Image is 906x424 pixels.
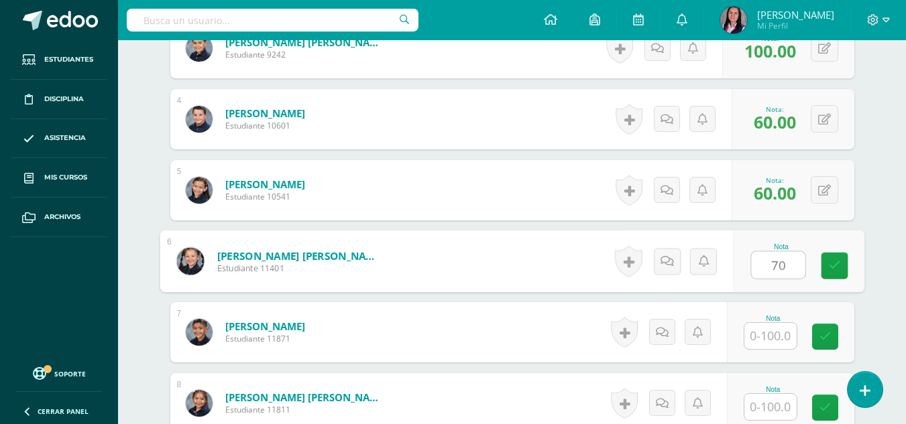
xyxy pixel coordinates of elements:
span: Soporte [54,369,86,378]
a: Archivos [11,198,107,237]
a: [PERSON_NAME] [225,178,305,191]
a: [PERSON_NAME] [PERSON_NAME] [217,249,382,263]
span: Mis cursos [44,172,87,183]
span: Estudiante 10601 [225,120,305,131]
span: Estudiante 11871 [225,333,305,344]
input: 0-100.0 [751,252,805,279]
span: Cerrar panel [38,407,89,416]
a: Mis cursos [11,158,107,198]
img: 7844551a217d339a4bfd1e4b7d755d8d.png [176,247,204,275]
span: Estudiante 10541 [225,191,305,202]
span: Mi Perfil [757,20,834,31]
input: 0-100.0 [744,323,797,349]
span: Archivos [44,212,80,222]
a: [PERSON_NAME] [PERSON_NAME] [225,36,386,49]
a: [PERSON_NAME] [225,107,305,120]
img: b78abc3a7e30c2e27c34f940e641ac98.png [186,106,213,133]
span: [PERSON_NAME] [757,8,834,21]
a: [PERSON_NAME] [225,320,305,333]
img: 43bc63591729c01509c5b57bdd8ec309.png [186,390,213,417]
a: [PERSON_NAME] [PERSON_NAME] [225,391,386,404]
img: c489a3071b893157167aa9fcf644268f.png [186,35,213,62]
span: 100.00 [744,40,796,62]
span: Disciplina [44,94,84,104]
a: Estudiantes [11,40,107,80]
span: Asistencia [44,133,86,143]
a: Soporte [16,364,102,382]
span: 60.00 [754,182,796,204]
span: 60.00 [754,111,796,133]
input: Busca un usuario... [127,9,418,31]
div: Nota [744,386,803,393]
img: 1c93c93239aea7b13ad1b62200493693.png [720,7,747,33]
div: Nota: [754,104,796,114]
span: Estudiante 11811 [225,404,386,415]
span: Estudiante 9242 [225,49,386,60]
input: 0-100.0 [744,394,797,420]
img: 0281b9b28aa4297f44e290625d7aaad2.png [186,319,213,346]
a: Asistencia [11,119,107,159]
div: Nota [750,243,811,251]
div: Nota [744,315,803,322]
img: 0235b5739c088cd590ffbecd2b85a757.png [186,177,213,204]
span: Estudiante 11401 [217,263,382,275]
span: Estudiantes [44,54,93,65]
div: Nota: [754,175,796,185]
a: Disciplina [11,80,107,119]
